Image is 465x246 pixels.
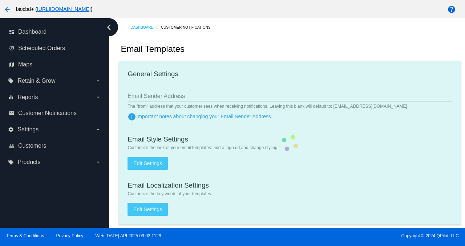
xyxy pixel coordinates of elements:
[16,6,92,12] span: biocbd+ ( )
[17,94,38,101] span: Reports
[95,159,101,165] i: arrow_drop_down
[130,22,161,33] a: Dashboard
[8,94,14,100] i: equalizer
[18,29,46,35] span: Dashboard
[17,126,39,133] span: Settings
[9,143,15,149] i: people_outline
[239,233,459,238] span: Copyright © 2024 QPilot, LLC
[9,110,15,116] i: email
[9,26,101,38] a: dashboard Dashboard
[9,107,101,119] a: email Customer Notifications
[3,5,12,14] mat-icon: arrow_back
[8,159,14,165] i: local_offer
[17,78,55,84] span: Retain & Grow
[17,159,40,165] span: Products
[18,61,32,68] span: Maps
[18,110,77,116] span: Customer Notifications
[56,233,84,238] a: Privacy Policy
[37,6,91,12] a: [URL][DOMAIN_NAME]
[96,233,161,238] a: Web:[DATE] API:2025.09.02.1129
[9,59,101,70] a: map Maps
[6,233,44,238] a: Terms & Conditions
[121,44,185,54] h2: Email Templates
[9,62,15,67] i: map
[9,140,101,152] a: people_outline Customers
[18,143,46,149] span: Customers
[9,42,101,54] a: update Scheduled Orders
[95,78,101,84] i: arrow_drop_down
[95,127,101,132] i: arrow_drop_down
[9,29,15,35] i: dashboard
[161,22,217,33] a: Customer Notifications
[9,45,15,51] i: update
[8,127,14,132] i: settings
[8,78,14,84] i: local_offer
[103,21,115,33] i: chevron_left
[95,94,101,100] i: arrow_drop_down
[18,45,65,52] span: Scheduled Orders
[447,5,456,14] mat-icon: help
